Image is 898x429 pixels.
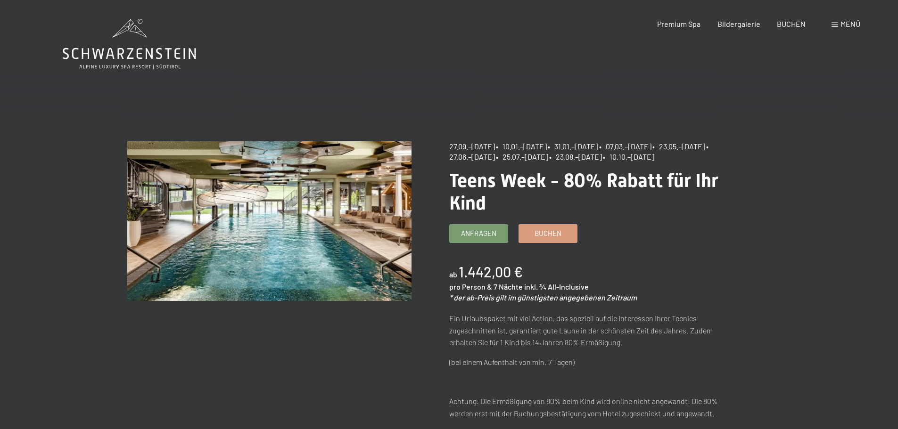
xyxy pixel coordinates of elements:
[652,142,705,151] span: • 23.05.–[DATE]
[127,141,412,301] img: Teens Week - 80% Rabatt für Ihr Kind
[449,293,637,302] em: * der ab-Preis gilt im günstigsten angegebenen Zeitraum
[449,142,495,151] span: 27.09.–[DATE]
[519,225,577,243] a: Buchen
[603,152,654,161] span: • 10.10.–[DATE]
[777,19,806,28] a: BUCHEN
[449,282,492,291] span: pro Person &
[449,312,733,348] p: Ein Urlaubspaket mit viel Action, das speziell auf die Interessen Ihrer Teenies zugeschnitten ist...
[657,19,700,28] a: Premium Spa
[717,19,760,28] a: Bildergalerie
[840,19,860,28] span: Menü
[535,228,561,238] span: Buchen
[459,263,523,280] b: 1.442,00 €
[449,356,733,368] p: (bei einem Aufenthalt von min. 7 Tagen)
[599,142,651,151] span: • 07.03.–[DATE]
[450,225,508,243] a: Anfragen
[548,142,598,151] span: • 31.01.–[DATE]
[449,270,457,279] span: ab
[449,395,733,419] p: Achtung: Die Ermäßigung von 80% beim Kind wird online nicht angewandt! Die 80% werden erst mit de...
[524,282,589,291] span: inkl. ¾ All-Inclusive
[449,170,718,214] span: Teens Week - 80% Rabatt für Ihr Kind
[496,142,547,151] span: • 10.01.–[DATE]
[549,152,602,161] span: • 23.08.–[DATE]
[496,152,548,161] span: • 25.07.–[DATE]
[494,282,523,291] span: 7 Nächte
[461,228,496,238] span: Anfragen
